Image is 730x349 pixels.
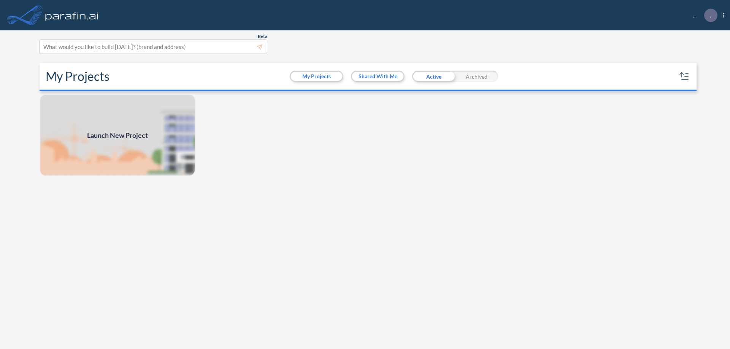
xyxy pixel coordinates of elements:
[412,71,455,82] div: Active
[678,70,690,82] button: sort
[710,12,711,19] p: .
[87,130,148,141] span: Launch New Project
[352,72,403,81] button: Shared With Me
[682,9,724,22] div: ...
[291,72,342,81] button: My Projects
[46,69,109,84] h2: My Projects
[258,33,267,39] span: Beta
[44,8,100,23] img: logo
[40,94,195,176] a: Launch New Project
[40,94,195,176] img: add
[455,71,498,82] div: Archived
